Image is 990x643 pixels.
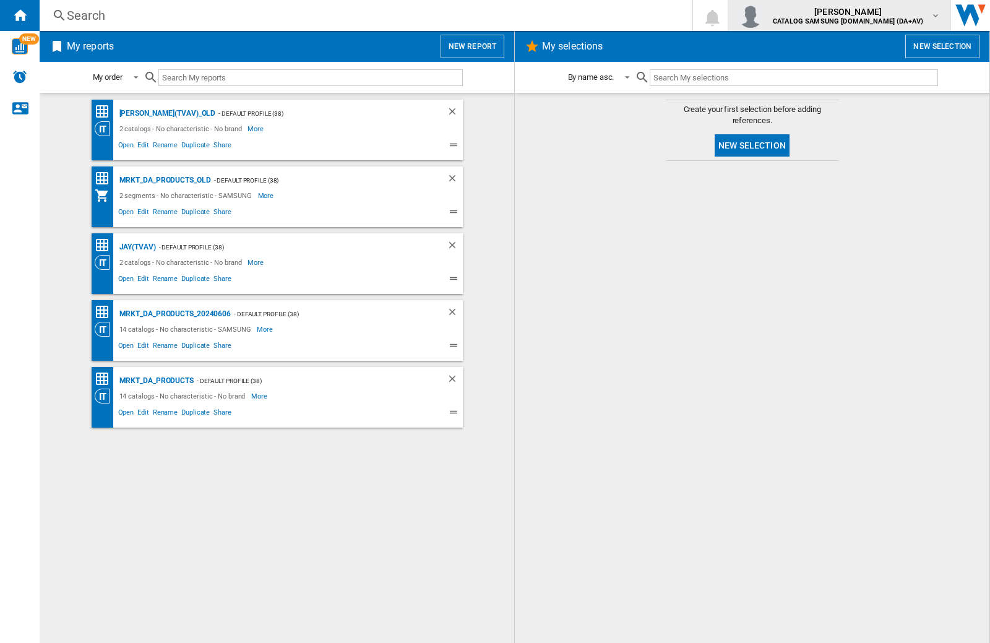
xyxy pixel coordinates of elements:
[64,35,116,58] h2: My reports
[212,206,233,221] span: Share
[666,104,839,126] span: Create your first selection before adding references.
[95,304,116,320] div: Price Matrix
[95,389,116,403] div: Category View
[116,188,258,203] div: 2 segments - No characteristic - SAMSUNG
[116,255,248,270] div: 2 catalogs - No characteristic - No brand
[95,104,116,119] div: Price Matrix
[447,373,463,389] div: Delete
[93,72,123,82] div: My order
[116,121,248,136] div: 2 catalogs - No characteristic - No brand
[95,188,116,203] div: My Assortment
[151,340,179,355] span: Rename
[251,389,269,403] span: More
[12,69,27,84] img: alerts-logo.svg
[116,106,216,121] div: [PERSON_NAME](TVAV)_old
[116,273,136,288] span: Open
[116,340,136,355] span: Open
[773,6,923,18] span: [PERSON_NAME]
[257,322,275,337] span: More
[447,306,463,322] div: Delete
[116,173,211,188] div: MRKT_DA_PRODUCTS_OLD
[447,240,463,255] div: Delete
[116,139,136,154] span: Open
[116,389,252,403] div: 14 catalogs - No characteristic - No brand
[116,206,136,221] span: Open
[179,340,212,355] span: Duplicate
[136,407,151,421] span: Edit
[19,33,39,45] span: NEW
[568,72,614,82] div: By name asc.
[151,139,179,154] span: Rename
[95,121,116,136] div: Category View
[158,69,463,86] input: Search My reports
[116,322,257,337] div: 14 catalogs - No characteristic - SAMSUNG
[116,373,194,389] div: MRKT_DA_PRODUCTS
[211,173,422,188] div: - Default profile (38)
[447,173,463,188] div: Delete
[136,340,151,355] span: Edit
[116,240,156,255] div: JAY(TVAV)
[194,373,422,389] div: - Default profile (38)
[212,139,233,154] span: Share
[179,206,212,221] span: Duplicate
[540,35,605,58] h2: My selections
[67,7,660,24] div: Search
[212,340,233,355] span: Share
[212,407,233,421] span: Share
[95,255,116,270] div: Category View
[215,106,421,121] div: - Default profile (38)
[136,206,151,221] span: Edit
[441,35,504,58] button: New report
[95,238,116,253] div: Price Matrix
[905,35,979,58] button: New selection
[247,255,265,270] span: More
[650,69,937,86] input: Search My selections
[136,273,151,288] span: Edit
[179,273,212,288] span: Duplicate
[258,188,276,203] span: More
[151,407,179,421] span: Rename
[116,306,231,322] div: MRKT_DA_PRODUCTS_20240606
[247,121,265,136] span: More
[95,371,116,387] div: Price Matrix
[773,17,923,25] b: CATALOG SAMSUNG [DOMAIN_NAME] (DA+AV)
[231,306,421,322] div: - Default profile (38)
[151,206,179,221] span: Rename
[738,3,763,28] img: profile.jpg
[715,134,790,157] button: New selection
[12,38,28,54] img: wise-card.svg
[179,407,212,421] span: Duplicate
[447,106,463,121] div: Delete
[212,273,233,288] span: Share
[136,139,151,154] span: Edit
[116,407,136,421] span: Open
[151,273,179,288] span: Rename
[95,171,116,186] div: Price Matrix
[95,322,116,337] div: Category View
[179,139,212,154] span: Duplicate
[156,240,422,255] div: - Default profile (38)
